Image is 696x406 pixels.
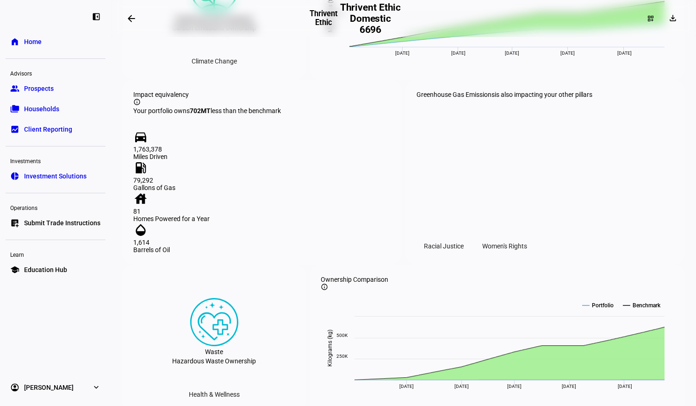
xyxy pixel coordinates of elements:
span: [DATE] [618,384,632,389]
a: bid_landscapeClient Reporting [6,120,106,139]
a: folder_copyHouseholds [6,100,106,118]
text: 250K [336,354,348,359]
mat-icon: directions_car [133,129,148,144]
div: Climate Change [184,54,244,69]
div: 1,614 [133,239,391,246]
span: [DATE] [395,51,410,56]
div: Operations [6,201,106,214]
a: homeHome [6,32,106,51]
span: [DATE] [560,51,575,56]
eth-mat-symbol: account_circle [10,383,19,392]
span: Client Reporting [24,125,72,134]
div: Your portfolio owns less than the benchmark [133,107,391,114]
text: Benchmark [633,302,661,309]
span: Households [24,104,59,114]
eth-mat-symbol: home [10,37,19,46]
div: Women's Rights [475,239,534,254]
div: 81 [133,208,391,215]
div: 1,763,378 [133,146,391,153]
div: Ownership Comparison [321,276,674,283]
mat-icon: house [133,191,148,206]
div: Health & Wellness [181,387,247,402]
span: [DATE] [617,51,632,56]
mat-icon: download [668,13,677,23]
mat-icon: info_outline [321,283,328,291]
mat-icon: local_gas_station [133,160,148,175]
eth-mat-symbol: left_panel_close [92,12,101,21]
a: groupProspects [6,79,106,98]
text: Portfolio [592,302,614,309]
span: Prospects [24,84,54,93]
span: Greenhouse Gas Emissions [416,91,495,98]
span: [DATE] [505,51,519,56]
span: Education Hub [24,265,67,274]
strong: 702 [190,107,211,114]
eth-mat-symbol: school [10,265,19,274]
span: [DATE] [399,384,414,389]
span: [DATE] [562,384,576,389]
div: Hazardous Waste Ownership [172,357,256,365]
div: 79,292 [133,177,391,184]
span: Submit Trade Instructions [24,218,100,228]
eth-mat-symbol: group [10,84,19,93]
h3: Thrivent Ethic [310,9,338,34]
mat-icon: info_outline [133,98,141,106]
div: Homes Powered for a Year [133,215,391,222]
eth-mat-symbol: list_alt_add [10,218,19,228]
span: Home [24,37,42,46]
div: Gallons of Gas [133,184,391,191]
span: [DATE] [507,384,522,389]
eth-mat-symbol: pie_chart [10,171,19,181]
span: Investment Solutions [24,171,87,181]
img: healthWellness.colored.svg [190,298,238,346]
span: Impact equivalency [133,91,189,98]
span: MT [201,107,211,114]
div: Advisors [6,66,106,79]
div: Learn [6,247,106,260]
eth-mat-symbol: folder_copy [10,104,19,114]
div: Racial Justice [416,239,471,254]
a: pie_chartInvestment Solutions [6,167,106,185]
span: [DATE] [451,51,466,56]
span: [PERSON_NAME] [24,383,74,392]
text: 500K [336,333,348,338]
mat-icon: arrow_backwards [126,13,137,24]
mat-icon: dashboard_customize [647,15,654,22]
text: Kilograms (kg) [327,330,334,367]
div: Miles Driven [133,153,391,160]
div: Investments [6,154,106,167]
span: [DATE] [454,384,469,389]
div: Barrels of Oil [133,246,391,254]
div: is also impacting your other pillars [416,91,592,98]
mat-icon: opacity [133,222,148,237]
div: Waste [205,346,223,357]
h2: Thrivent Ethic Domestic 6696 [338,2,403,35]
eth-mat-symbol: bid_landscape [10,125,19,134]
eth-mat-symbol: expand_more [92,383,101,392]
